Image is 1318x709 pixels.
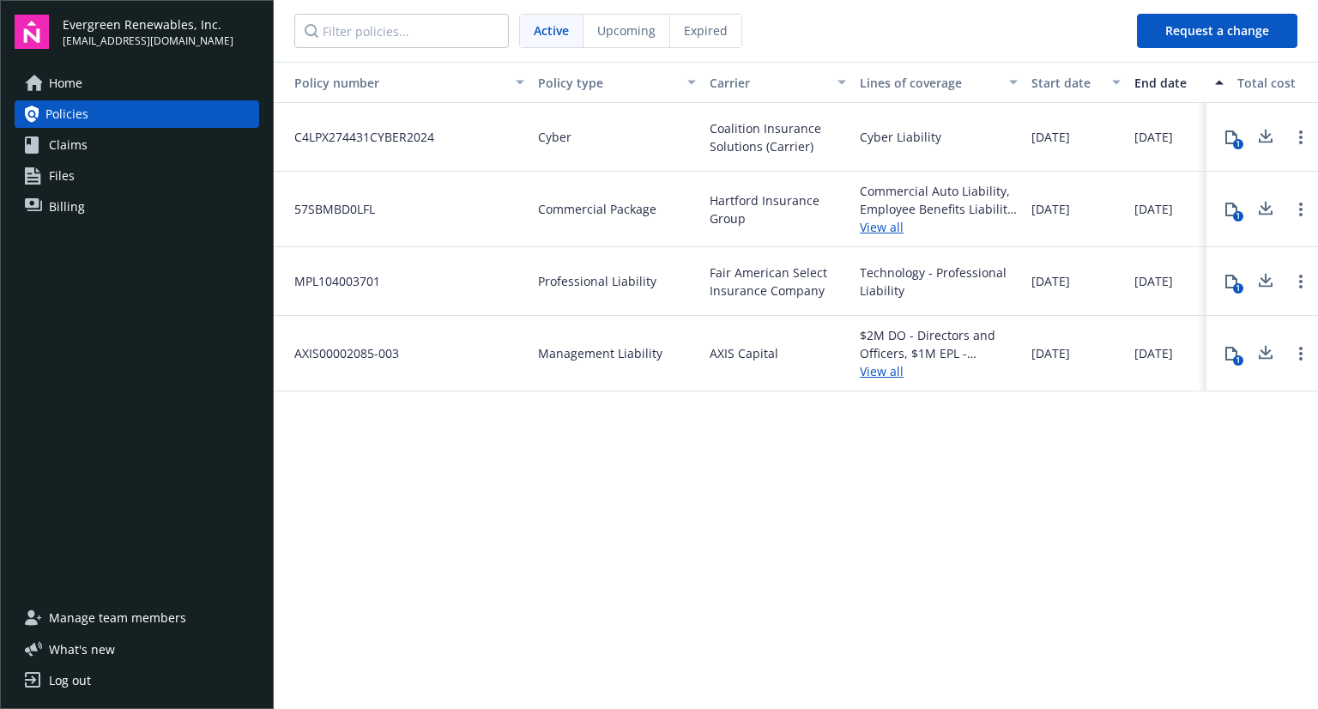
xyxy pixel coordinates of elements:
a: Open options [1291,343,1311,364]
div: Total cost [1237,74,1316,92]
a: Open options [1291,199,1311,220]
span: Coalition Insurance Solutions (Carrier) [710,119,846,155]
div: End date [1134,74,1205,92]
span: [DATE] [1134,128,1173,146]
button: 1 [1214,264,1248,299]
a: Billing [15,193,259,221]
div: 1 [1233,283,1243,294]
div: Carrier [710,74,827,92]
a: Files [15,162,259,190]
a: Manage team members [15,604,259,632]
a: Claims [15,131,259,159]
span: Cyber [538,128,571,146]
span: AXIS00002085-003 [281,344,399,362]
a: Policies [15,100,259,128]
div: 1 [1233,211,1243,221]
span: Manage team members [49,604,186,632]
span: [DATE] [1031,272,1070,290]
button: Evergreen Renewables, Inc.[EMAIL_ADDRESS][DOMAIN_NAME] [63,15,259,49]
span: Files [49,162,75,190]
span: 57SBMBD0LFL [281,200,375,218]
div: 1 [1233,355,1243,366]
span: [DATE] [1031,128,1070,146]
a: Home [15,70,259,97]
span: Fair American Select Insurance Company [710,264,846,300]
button: Policy type [531,62,703,103]
span: Billing [49,193,85,221]
span: Policies [45,100,88,128]
button: 1 [1214,120,1248,155]
span: C4LPX274431CYBER2024 [281,128,434,146]
div: Policy type [538,74,677,92]
span: Upcoming [597,21,656,39]
span: What ' s new [49,640,115,658]
div: Commercial Auto Liability, Employee Benefits Liability, Commercial Umbrella, General Liability [860,182,1018,218]
span: Professional Liability [538,272,656,290]
div: Start date [1031,74,1102,92]
button: What's new [15,640,142,658]
button: 1 [1214,336,1248,371]
a: Open options [1291,127,1311,148]
div: Cyber Liability [860,128,941,146]
span: AXIS Capital [710,344,778,362]
span: Evergreen Renewables, Inc. [63,15,233,33]
div: Log out [49,667,91,694]
span: [DATE] [1134,344,1173,362]
img: navigator-logo.svg [15,15,49,49]
span: Claims [49,131,88,159]
button: End date [1128,62,1230,103]
button: Request a change [1137,14,1297,48]
button: Lines of coverage [853,62,1025,103]
a: View all [860,362,1018,380]
div: Policy number [281,74,505,92]
span: [DATE] [1031,344,1070,362]
div: Technology - Professional Liability [860,264,1018,300]
span: Management Liability [538,344,662,362]
span: [DATE] [1031,200,1070,218]
span: Expired [684,21,728,39]
button: Start date [1025,62,1128,103]
span: Commercial Package [538,200,656,218]
div: Toggle SortBy [281,74,505,92]
a: View all [860,218,1018,236]
button: Carrier [703,62,853,103]
button: 1 [1214,192,1248,227]
span: Home [49,70,82,97]
span: Active [534,21,569,39]
span: Hartford Insurance Group [710,191,846,227]
span: [DATE] [1134,272,1173,290]
div: 1 [1233,139,1243,149]
div: Lines of coverage [860,74,999,92]
span: [DATE] [1134,200,1173,218]
div: $2M DO - Directors and Officers, $1M EPL - Employment Practices Liability [860,326,1018,362]
span: [EMAIL_ADDRESS][DOMAIN_NAME] [63,33,233,49]
span: MPL104003701 [281,272,380,290]
a: Open options [1291,271,1311,292]
input: Filter policies... [294,14,509,48]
